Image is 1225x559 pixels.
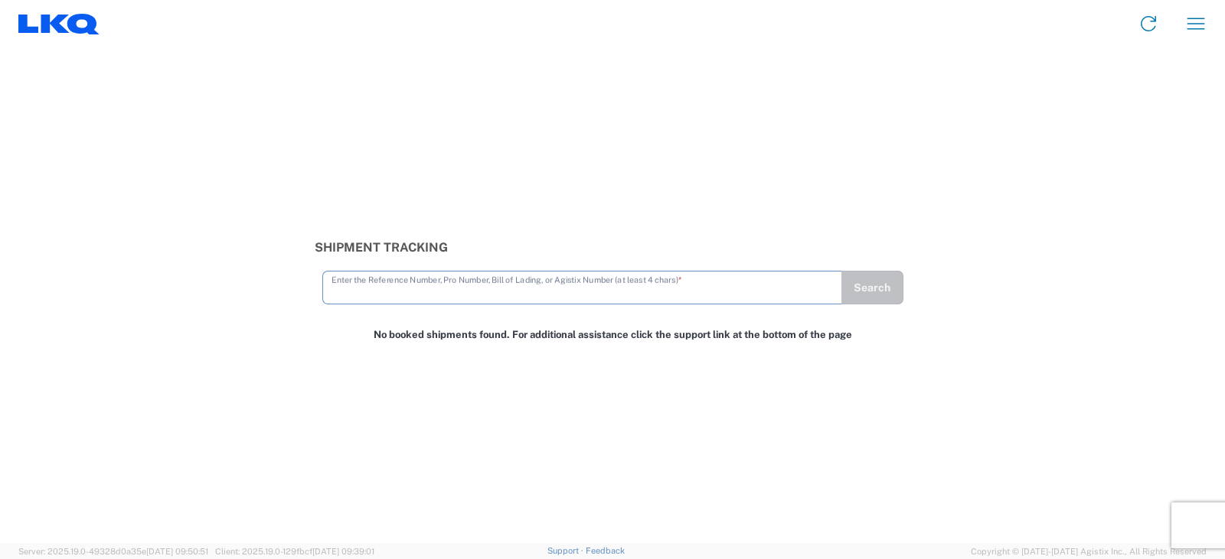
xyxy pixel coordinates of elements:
div: No booked shipments found. For additional assistance click the support link at the bottom of the ... [306,320,919,350]
span: Server: 2025.19.0-49328d0a35e [18,547,208,556]
a: Support [547,546,586,555]
a: Feedback [586,546,625,555]
span: Copyright © [DATE]-[DATE] Agistix Inc., All Rights Reserved [971,544,1207,558]
span: Client: 2025.19.0-129fbcf [215,547,374,556]
h3: Shipment Tracking [315,240,911,255]
span: [DATE] 09:50:51 [146,547,208,556]
span: [DATE] 09:39:01 [312,547,374,556]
